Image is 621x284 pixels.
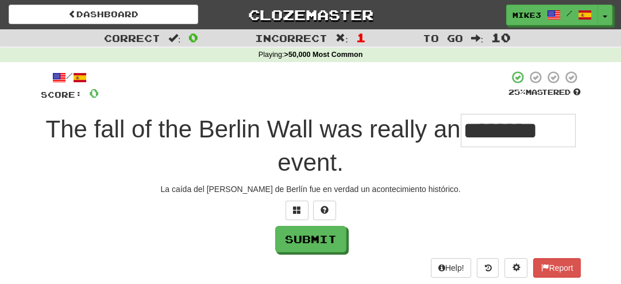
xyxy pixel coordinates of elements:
span: / [566,9,572,17]
span: 0 [89,86,99,100]
span: 1 [356,30,366,44]
span: Score: [41,90,82,99]
a: Dashboard [9,5,198,24]
strong: >50,000 Most Common [284,51,362,59]
span: 0 [188,30,198,44]
span: event. [277,149,343,176]
span: Correct [104,32,160,44]
span: Incorrect [255,32,327,44]
span: The fall of the Berlin Wall was really an [45,116,460,143]
a: Mike3 / [506,5,598,25]
span: : [471,33,484,43]
button: Report [533,258,580,278]
span: : [168,33,181,43]
button: Switch sentence to multiple choice alt+p [286,201,308,220]
div: / [41,70,99,85]
div: La caída del [PERSON_NAME] de Berlín fue en verdad un acontecimiento histórico. [41,183,581,195]
button: Round history (alt+y) [477,258,499,278]
span: Mike3 [512,10,541,20]
div: Mastered [508,87,581,98]
span: 25 % [508,87,526,97]
button: Single letter hint - you only get 1 per sentence and score half the points! alt+h [313,201,336,220]
a: Clozemaster [215,5,405,25]
span: To go [423,32,463,44]
span: 10 [491,30,511,44]
button: Help! [431,258,472,278]
button: Submit [275,226,346,252]
span: : [335,33,348,43]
